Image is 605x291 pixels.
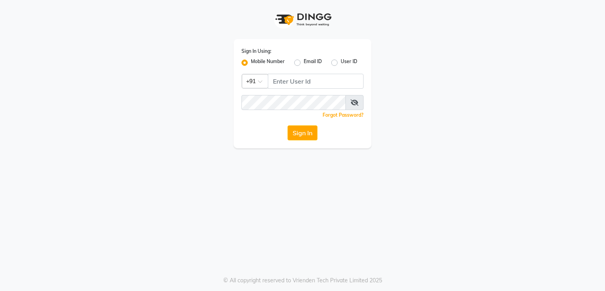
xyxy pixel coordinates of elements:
[241,48,271,55] label: Sign In Using:
[271,8,334,31] img: logo1.svg
[288,125,317,140] button: Sign In
[304,58,322,67] label: Email ID
[341,58,357,67] label: User ID
[323,112,364,118] a: Forgot Password?
[268,74,364,89] input: Username
[241,95,346,110] input: Username
[251,58,285,67] label: Mobile Number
